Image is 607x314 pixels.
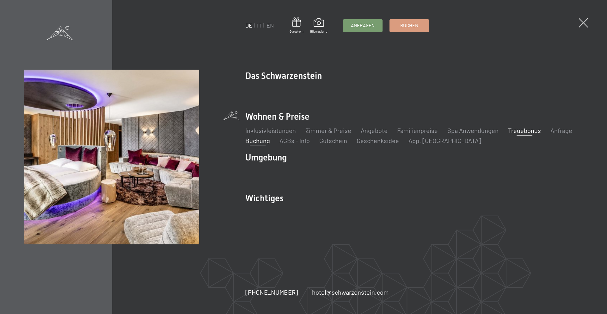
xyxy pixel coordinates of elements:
a: Inklusivleistungen [245,127,296,134]
a: IT [257,22,262,29]
a: Anfragen [343,20,382,32]
a: App. [GEOGRAPHIC_DATA] [408,137,481,144]
a: AGBs - Info [279,137,310,144]
a: hotel@schwarzenstein.com [312,288,389,297]
a: Familienpreise [397,127,438,134]
a: Geschenksidee [357,137,399,144]
a: Anfrage [550,127,572,134]
a: Zimmer & Preise [305,127,351,134]
a: Spa Anwendungen [447,127,499,134]
a: Angebote [361,127,388,134]
a: EN [267,22,274,29]
img: Buchung [24,70,199,245]
a: Gutschein [290,17,303,34]
a: Treuebonus [508,127,541,134]
span: Buchen [400,22,418,29]
a: Buchen [390,20,429,32]
span: Gutschein [290,29,303,34]
span: Anfragen [351,22,375,29]
span: Bildergalerie [310,29,327,34]
a: Bildergalerie [310,18,327,34]
a: [PHONE_NUMBER] [245,288,298,297]
a: Gutschein [319,137,347,144]
a: Buchung [245,137,270,144]
a: DE [245,22,252,29]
